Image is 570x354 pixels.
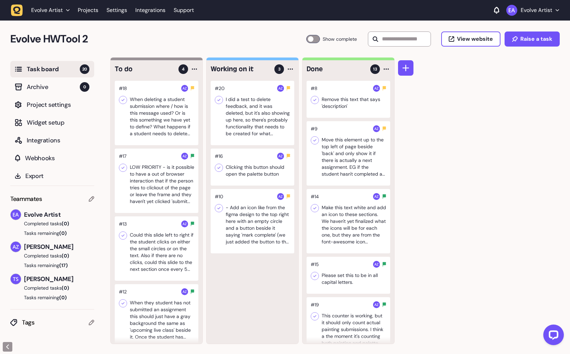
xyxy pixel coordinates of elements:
button: Raise a task [505,31,560,47]
h4: Done [307,64,365,74]
h4: Working on it [211,64,270,74]
span: (0) [59,230,67,236]
button: Evolve Artist [506,5,559,16]
img: Alexey ZQ [181,153,188,160]
span: Export [25,171,89,181]
button: Completed tasks(0) [10,285,89,291]
span: Show complete [323,35,357,43]
span: [PERSON_NAME] [24,242,94,252]
span: View website [457,36,493,42]
button: Completed tasks(0) [10,220,89,227]
a: Support [174,7,194,14]
img: Evolve Artist [11,210,21,220]
img: Alexey ZQ [277,153,284,160]
img: Tatiana Smirnova [11,274,21,284]
span: [PERSON_NAME] [24,274,94,284]
span: Webhooks [25,153,89,163]
span: 20 [80,64,89,74]
span: Evolve Artist [24,210,94,219]
span: Tags [22,318,89,327]
button: Archive0 [10,79,94,95]
span: Integrations [27,136,89,145]
span: 4 [182,66,185,72]
span: Project settings [27,100,89,110]
button: Tasks remaining(17) [10,262,94,269]
span: (0) [62,285,69,291]
span: 0 [80,82,89,92]
span: Evolve Artist [31,7,63,14]
span: (0) [62,253,69,259]
span: 13 [373,66,377,72]
button: Tasks remaining(0) [10,230,94,237]
img: Alexey ZQ [373,193,380,200]
img: Alexey ZQ [181,288,188,295]
span: (17) [59,262,68,268]
span: (0) [62,220,69,227]
img: Alexey ZQ [277,193,284,200]
span: Archive [27,82,80,92]
span: Widget setup [27,118,89,127]
button: Task board20 [10,61,94,77]
h4: To do [115,64,174,74]
button: Completed tasks(0) [10,252,89,259]
a: Settings [107,4,127,16]
button: Webhooks [10,150,94,166]
button: Project settings [10,97,94,113]
h2: Evolve HWTool 2 [10,31,306,47]
img: Alexey ZQ [181,220,188,227]
a: Projects [78,4,98,16]
img: Alexey ZQ [373,261,380,268]
button: View website [441,31,500,47]
img: Evolve Artist [506,5,517,16]
iframe: LiveChat chat widget [538,322,567,351]
button: Tasks remaining(0) [10,294,94,301]
a: Integrations [135,4,165,16]
span: Teammates [10,194,42,204]
button: Integrations [10,132,94,149]
span: Raise a task [520,36,552,42]
button: Export [10,168,94,184]
p: Evolve Artist [521,7,552,14]
button: Widget setup [10,114,94,131]
button: Evolve Artist [11,4,74,16]
img: Alexey ZQ [181,85,188,92]
span: Task board [27,64,80,74]
img: Alexey ZQ [373,85,380,92]
img: Alexey ZQ [373,301,380,308]
span: 3 [278,66,281,72]
img: Alexey ZQ [11,242,21,252]
img: Alexey ZQ [277,85,284,92]
img: Alexey ZQ [373,125,380,132]
span: (0) [59,294,67,301]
